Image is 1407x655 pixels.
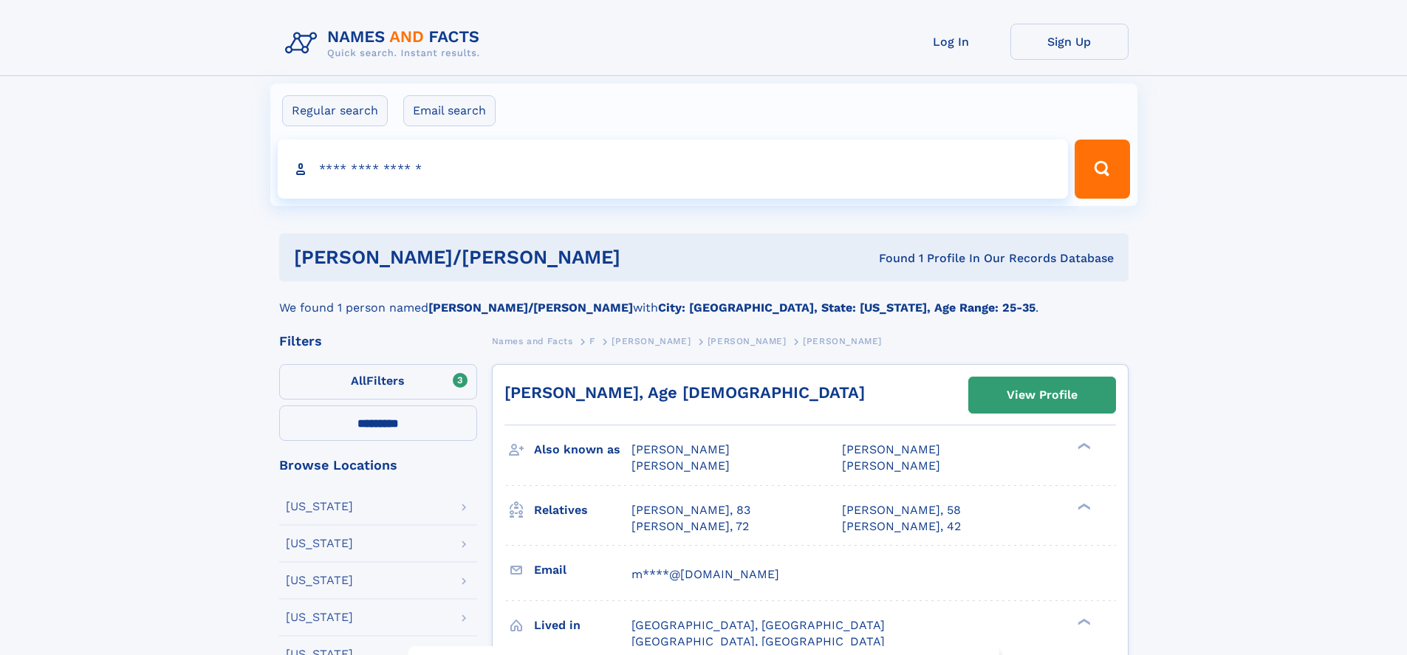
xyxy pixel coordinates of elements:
[534,613,631,638] h3: Lived in
[631,459,730,473] span: [PERSON_NAME]
[279,459,477,472] div: Browse Locations
[286,575,353,586] div: [US_STATE]
[1074,442,1092,451] div: ❯
[631,634,885,648] span: [GEOGRAPHIC_DATA], [GEOGRAPHIC_DATA]
[1075,140,1129,199] button: Search Button
[351,374,366,388] span: All
[842,502,961,518] a: [PERSON_NAME], 58
[842,442,940,456] span: [PERSON_NAME]
[504,383,865,402] a: [PERSON_NAME], Age [DEMOGRAPHIC_DATA]
[286,538,353,549] div: [US_STATE]
[589,336,595,346] span: F
[286,611,353,623] div: [US_STATE]
[750,250,1114,267] div: Found 1 Profile In Our Records Database
[631,618,885,632] span: [GEOGRAPHIC_DATA], [GEOGRAPHIC_DATA]
[803,336,882,346] span: [PERSON_NAME]
[1074,501,1092,511] div: ❯
[492,332,573,350] a: Names and Facts
[658,301,1035,315] b: City: [GEOGRAPHIC_DATA], State: [US_STATE], Age Range: 25-35
[279,24,492,64] img: Logo Names and Facts
[612,332,691,350] a: [PERSON_NAME]
[279,281,1129,317] div: We found 1 person named with .
[279,364,477,399] label: Filters
[842,459,940,473] span: [PERSON_NAME]
[428,301,633,315] b: [PERSON_NAME]/[PERSON_NAME]
[969,377,1115,413] a: View Profile
[631,502,750,518] a: [PERSON_NAME], 83
[631,518,749,535] a: [PERSON_NAME], 72
[631,442,730,456] span: [PERSON_NAME]
[534,558,631,583] h3: Email
[403,95,496,126] label: Email search
[1074,617,1092,626] div: ❯
[708,332,787,350] a: [PERSON_NAME]
[279,335,477,348] div: Filters
[294,248,750,267] h1: [PERSON_NAME]/[PERSON_NAME]
[589,332,595,350] a: F
[282,95,388,126] label: Regular search
[534,498,631,523] h3: Relatives
[708,336,787,346] span: [PERSON_NAME]
[534,437,631,462] h3: Also known as
[278,140,1069,199] input: search input
[1007,378,1078,412] div: View Profile
[842,518,961,535] a: [PERSON_NAME], 42
[1010,24,1129,60] a: Sign Up
[892,24,1010,60] a: Log In
[286,501,353,512] div: [US_STATE]
[612,336,691,346] span: [PERSON_NAME]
